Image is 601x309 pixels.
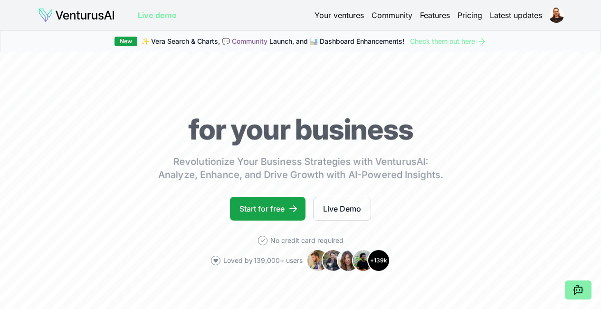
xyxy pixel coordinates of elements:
[458,10,482,21] a: Pricing
[230,197,305,221] a: Start for free
[420,10,450,21] a: Features
[352,249,375,272] img: Avatar 4
[313,197,371,221] a: Live Demo
[337,249,360,272] img: Avatar 3
[372,10,412,21] a: Community
[490,10,542,21] a: Latest updates
[114,37,137,46] div: New
[549,8,564,23] img: ACg8ocI9uv5-HAc6iEB7PVghvWyLYfA09CHv0qvPMNbNsbIydj18w6w=s96-c
[141,37,404,46] span: ✨ Vera Search & Charts, 💬 Launch, and 📊 Dashboard Enhancements!
[38,8,115,23] img: logo
[232,37,267,45] a: Community
[138,10,177,21] a: Live demo
[410,37,487,46] a: Check them out here
[322,249,344,272] img: Avatar 2
[315,10,364,21] a: Your ventures
[306,249,329,272] img: Avatar 1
